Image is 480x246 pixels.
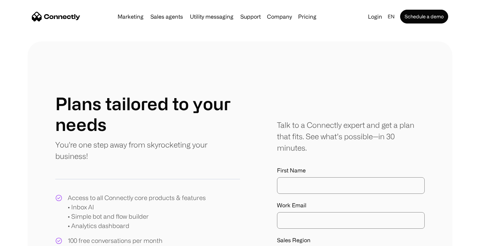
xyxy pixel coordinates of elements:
a: Utility messaging [187,14,236,19]
div: Company [265,12,294,21]
label: First Name [277,167,425,174]
a: Support [238,14,264,19]
h1: Plans tailored to your needs [55,93,240,135]
a: Sales agents [148,14,186,19]
ul: Language list [14,234,41,244]
a: Pricing [295,14,319,19]
div: 100 free conversations per month [68,236,163,245]
div: Talk to a Connectly expert and get a plan that fits. See what’s possible—in 30 minutes. [277,119,425,153]
label: Work Email [277,202,425,209]
a: Marketing [115,14,146,19]
label: Sales Region [277,237,425,244]
p: You're one step away from skyrocketing your business! [55,139,240,162]
div: en [385,12,399,21]
div: en [388,12,395,21]
a: Login [365,12,385,21]
div: Access to all Connectly core products & features • Inbox AI • Simple bot and flow builder • Analy... [68,193,206,230]
div: Company [267,12,292,21]
aside: Language selected: English [7,233,41,244]
a: Schedule a demo [400,10,448,23]
a: home [32,11,80,22]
